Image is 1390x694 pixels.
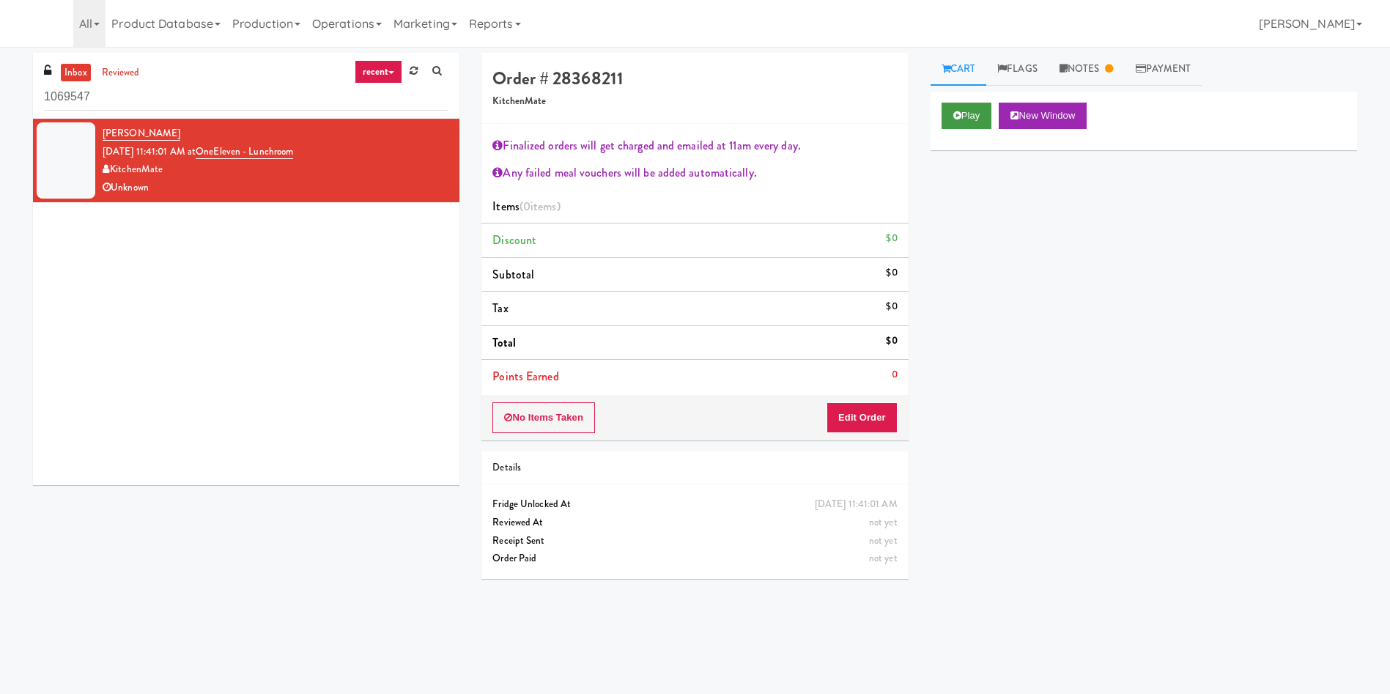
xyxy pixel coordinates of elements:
[355,60,403,84] a: recent
[1125,53,1202,86] a: Payment
[886,264,897,282] div: $0
[827,402,898,433] button: Edit Order
[531,198,557,215] ng-pluralize: items
[492,96,897,107] h5: KitchenMate
[103,160,448,179] div: KitchenMate
[33,119,459,202] li: [PERSON_NAME][DATE] 11:41:01 AM atOneEleven - LunchroomKitchenMateUnknown
[520,198,561,215] span: (0 )
[1049,53,1125,86] a: Notes
[103,144,196,158] span: [DATE] 11:41:01 AM at
[196,144,293,159] a: OneEleven - Lunchroom
[892,366,898,384] div: 0
[942,103,992,129] button: Play
[492,402,595,433] button: No Items Taken
[815,495,898,514] div: [DATE] 11:41:01 AM
[103,126,180,141] a: [PERSON_NAME]
[886,298,897,316] div: $0
[103,179,448,197] div: Unknown
[886,332,897,350] div: $0
[492,532,897,550] div: Receipt Sent
[44,84,448,111] input: Search vision orders
[492,495,897,514] div: Fridge Unlocked At
[999,103,1087,129] button: New Window
[492,266,534,283] span: Subtotal
[869,534,898,547] span: not yet
[931,53,987,86] a: Cart
[492,232,536,248] span: Discount
[61,64,91,82] a: inbox
[886,229,897,248] div: $0
[869,515,898,529] span: not yet
[492,514,897,532] div: Reviewed At
[986,53,1049,86] a: Flags
[492,459,897,477] div: Details
[492,368,558,385] span: Points Earned
[492,300,508,317] span: Tax
[492,69,897,88] h4: Order # 28368211
[33,11,59,37] img: Micromart
[492,550,897,568] div: Order Paid
[98,64,144,82] a: reviewed
[492,162,897,184] div: Any failed meal vouchers will be added automatically.
[492,198,560,215] span: Items
[492,334,516,351] span: Total
[492,135,897,157] div: Finalized orders will get charged and emailed at 11am every day.
[869,551,898,565] span: not yet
